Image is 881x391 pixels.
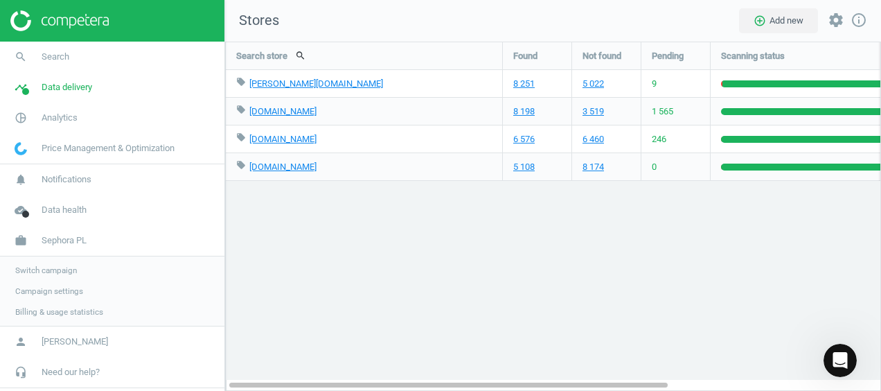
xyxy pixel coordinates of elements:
span: Stores [225,11,279,31]
img: wGWNvw8QSZomAAAAABJRU5ErkJggg== [15,142,27,155]
a: 5 022 [582,78,604,90]
a: [PERSON_NAME][DOMAIN_NAME] [249,78,383,89]
a: [DOMAIN_NAME] [249,106,317,116]
i: headset_mic [8,359,34,385]
span: Pending [652,50,684,62]
span: Not found [582,50,621,62]
i: add_circle_outline [754,15,766,27]
span: [PERSON_NAME] [42,336,108,348]
a: 6 576 [513,133,535,146]
a: 3 519 [582,105,604,118]
i: local_offer [236,77,246,87]
iframe: Intercom live chat [824,344,857,377]
a: 8 174 [582,161,604,173]
i: settings [828,12,844,28]
a: 8 198 [513,105,535,118]
a: 5 108 [513,161,535,173]
span: Switch campaign [15,265,77,276]
i: local_offer [236,132,246,142]
i: work [8,227,34,254]
i: pie_chart_outlined [8,105,34,131]
span: Found [513,50,537,62]
span: Scanning status [721,50,785,62]
div: Search store [226,42,502,69]
button: add_circle_outlineAdd new [739,8,818,33]
button: search [287,44,314,67]
span: Price Management & Optimization [42,142,175,155]
i: timeline [8,74,34,101]
i: local_offer [236,105,246,114]
a: 8 251 [513,78,535,90]
span: 1 565 [652,105,673,118]
span: Analytics [42,112,78,124]
i: search [8,44,34,70]
span: Notifications [42,173,91,186]
span: Search [42,51,69,63]
a: [DOMAIN_NAME] [249,162,317,172]
span: Billing & usage statistics [15,306,103,318]
button: settings [821,6,851,35]
i: notifications [8,166,34,193]
span: Data health [42,204,87,216]
i: local_offer [236,160,246,170]
i: info_outline [851,12,867,28]
a: info_outline [851,12,867,30]
span: Campaign settings [15,286,83,297]
a: [DOMAIN_NAME] [249,134,317,144]
a: 6 460 [582,133,604,146]
span: Need our help? [42,366,100,379]
span: 9 [652,78,657,90]
span: Sephora PL [42,234,87,247]
span: Data delivery [42,81,92,94]
i: cloud_done [8,197,34,223]
i: person [8,329,34,355]
img: ajHJNr6hYgQAAAAASUVORK5CYII= [10,10,109,31]
span: 0 [652,161,657,173]
span: 246 [652,133,666,146]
